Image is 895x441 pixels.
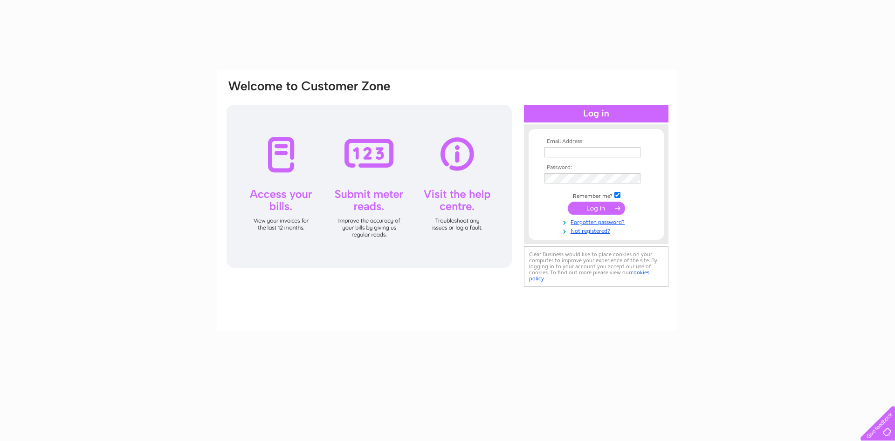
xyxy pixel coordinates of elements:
[544,226,650,235] a: Not registered?
[524,246,668,287] div: Clear Business would like to place cookies on your computer to improve your experience of the sit...
[568,202,625,215] input: Submit
[542,138,650,145] th: Email Address:
[542,190,650,200] td: Remember me?
[544,217,650,226] a: Forgotten password?
[542,164,650,171] th: Password:
[529,269,649,282] a: cookies policy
